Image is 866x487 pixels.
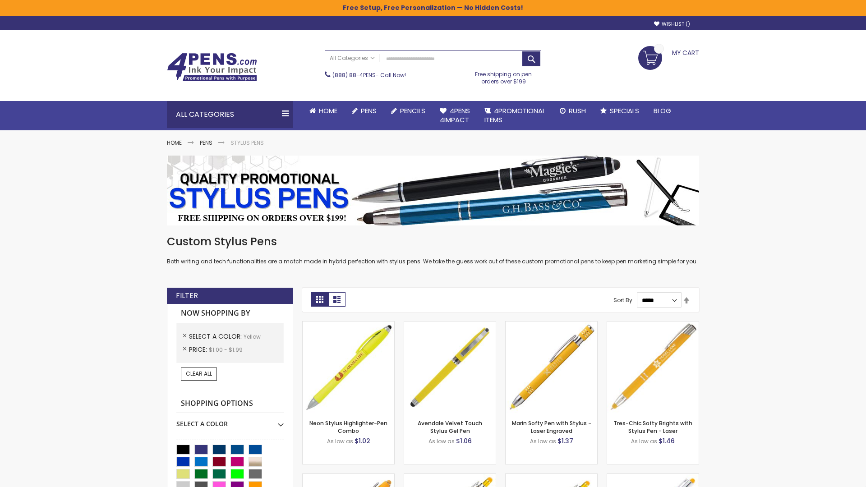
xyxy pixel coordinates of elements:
[404,322,496,413] img: Avendale Velvet Touch Stylus Gel Pen-Yellow
[355,436,370,446] span: $1.02
[440,106,470,124] span: 4Pens 4impact
[631,437,657,445] span: As low as
[428,437,455,445] span: As low as
[506,321,597,329] a: Marin Softy Pen with Stylus - Laser Engraved-Yellow
[484,106,545,124] span: 4PROMOTIONAL ITEMS
[167,234,699,266] div: Both writing and tech functionalities are a match made in hybrid perfection with stylus pens. We ...
[345,101,384,121] a: Pens
[186,370,212,377] span: Clear All
[325,51,379,66] a: All Categories
[613,296,632,304] label: Sort By
[176,394,284,413] strong: Shopping Options
[176,304,284,323] strong: Now Shopping by
[593,101,646,121] a: Specials
[303,322,394,413] img: Neon Stylus Highlighter-Pen Combo-Yellow
[209,346,243,354] span: $1.00 - $1.99
[167,139,182,147] a: Home
[303,321,394,329] a: Neon Stylus Highlighter-Pen Combo-Yellow
[456,436,472,446] span: $1.06
[506,322,597,413] img: Marin Softy Pen with Stylus - Laser Engraved-Yellow
[553,101,593,121] a: Rush
[607,321,699,329] a: Tres-Chic Softy Brights with Stylus Pen - Laser-Yellow
[384,101,433,121] a: Pencils
[654,106,671,115] span: Blog
[506,473,597,481] a: Phoenix Softy Brights Gel with Stylus Pen - Laser-Yellow
[361,106,377,115] span: Pens
[167,101,293,128] div: All Categories
[613,419,692,434] a: Tres-Chic Softy Brights with Stylus Pen - Laser
[189,332,244,341] span: Select A Color
[569,106,586,115] span: Rush
[176,413,284,428] div: Select A Color
[230,139,264,147] strong: Stylus Pens
[477,101,553,130] a: 4PROMOTIONALITEMS
[610,106,639,115] span: Specials
[189,345,209,354] span: Price
[330,55,375,62] span: All Categories
[311,292,328,307] strong: Grid
[176,291,198,301] strong: Filter
[302,101,345,121] a: Home
[327,437,353,445] span: As low as
[181,368,217,380] a: Clear All
[530,437,556,445] span: As low as
[512,419,591,434] a: Marin Softy Pen with Stylus - Laser Engraved
[319,106,337,115] span: Home
[167,234,699,249] h1: Custom Stylus Pens
[303,473,394,481] a: Ellipse Softy Brights with Stylus Pen - Laser-Yellow
[659,436,675,446] span: $1.46
[654,21,690,28] a: Wishlist
[167,53,257,82] img: 4Pens Custom Pens and Promotional Products
[607,473,699,481] a: Tres-Chic Softy with Stylus Top Pen - ColorJet-Yellow
[309,419,387,434] a: Neon Stylus Highlighter-Pen Combo
[646,101,678,121] a: Blog
[418,419,482,434] a: Avendale Velvet Touch Stylus Gel Pen
[433,101,477,130] a: 4Pens4impact
[332,71,376,79] a: (888) 88-4PENS
[244,333,261,340] span: Yellow
[607,322,699,413] img: Tres-Chic Softy Brights with Stylus Pen - Laser-Yellow
[332,71,406,79] span: - Call Now!
[404,473,496,481] a: Phoenix Softy Brights with Stylus Pen - Laser-Yellow
[200,139,212,147] a: Pens
[400,106,425,115] span: Pencils
[404,321,496,329] a: Avendale Velvet Touch Stylus Gel Pen-Yellow
[167,156,699,225] img: Stylus Pens
[466,67,542,85] div: Free shipping on pen orders over $199
[557,436,573,446] span: $1.37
